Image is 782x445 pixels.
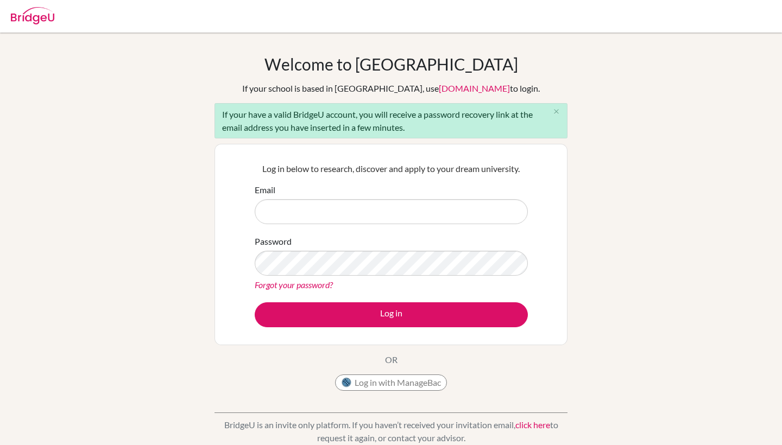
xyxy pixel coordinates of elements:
button: Log in [255,302,528,327]
div: If your school is based in [GEOGRAPHIC_DATA], use to login. [242,82,540,95]
label: Password [255,235,292,248]
button: Close [545,104,567,120]
p: Log in below to research, discover and apply to your dream university. [255,162,528,175]
p: BridgeU is an invite only platform. If you haven’t received your invitation email, to request it ... [215,418,567,444]
div: If your have a valid BridgeU account, you will receive a password recovery link at the email addr... [215,103,567,138]
p: OR [385,353,398,366]
button: Log in with ManageBac [335,374,447,391]
a: click here [515,419,550,430]
a: Forgot your password? [255,279,333,290]
label: Email [255,183,275,196]
a: [DOMAIN_NAME] [439,83,510,93]
i: close [552,107,560,116]
img: Bridge-U [11,7,54,24]
h1: Welcome to [GEOGRAPHIC_DATA] [264,54,518,74]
